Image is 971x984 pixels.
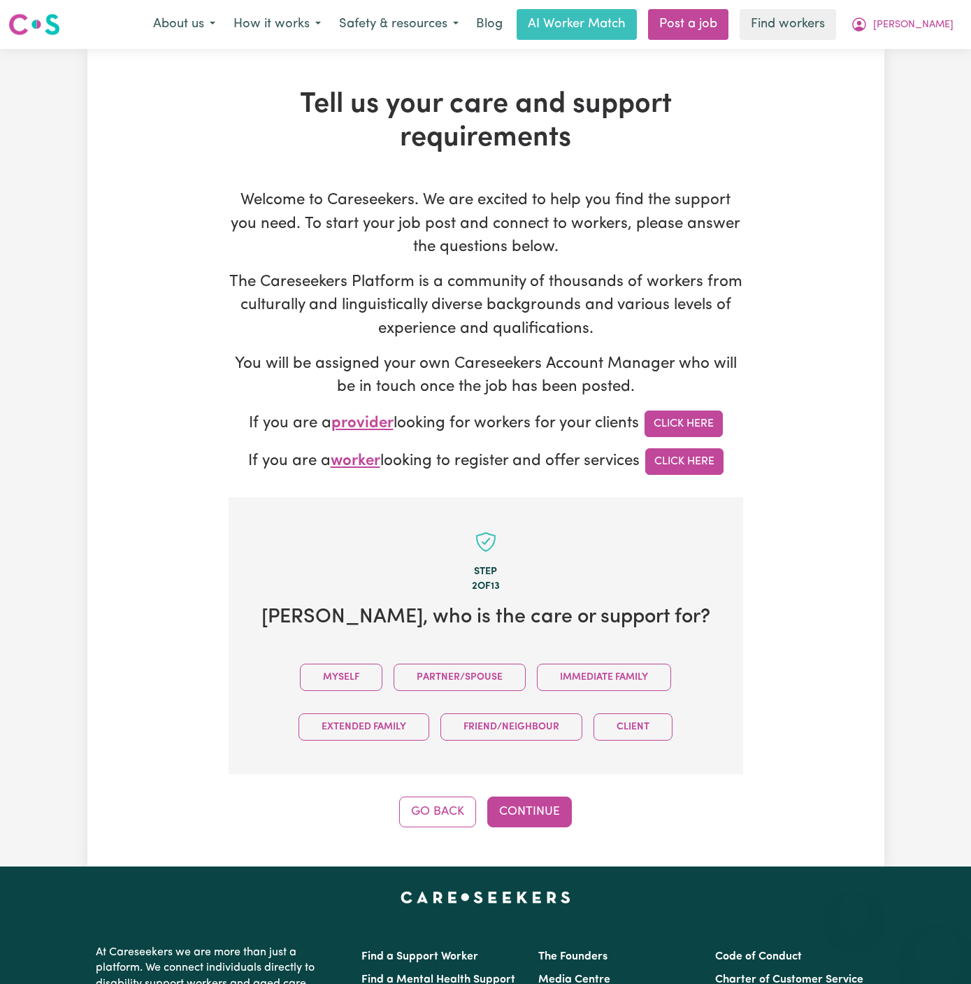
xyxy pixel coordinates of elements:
a: Find workers [740,9,836,40]
p: The Careseekers Platform is a community of thousands of workers from culturally and linguisticall... [229,271,743,341]
span: worker [331,453,380,469]
a: Find a Support Worker [361,951,478,962]
h2: [PERSON_NAME] , who is the care or support for? [251,606,721,630]
button: How it works [224,10,330,39]
a: Click Here [645,448,724,475]
button: Safety & resources [330,10,468,39]
button: Extended Family [299,713,429,741]
button: Continue [487,797,572,827]
img: Careseekers logo [8,12,60,37]
a: The Founders [538,951,607,962]
span: [PERSON_NAME] [873,17,954,33]
div: Step [251,564,721,580]
span: provider [331,415,394,432]
button: Partner/Spouse [394,664,526,691]
button: Myself [300,664,382,691]
button: My Account [842,10,963,39]
iframe: Close message [840,894,868,922]
a: Code of Conduct [715,951,802,962]
a: Careseekers home page [401,892,570,903]
div: 2 of 13 [251,579,721,594]
a: Click Here [645,411,723,437]
button: Client [594,713,672,741]
p: If you are a looking for workers for your clients [229,411,743,437]
iframe: Button to launch messaging window [915,928,960,973]
a: Blog [468,9,511,40]
a: Careseekers logo [8,8,60,41]
h1: Tell us your care and support requirements [229,88,743,155]
button: About us [144,10,224,39]
p: You will be assigned your own Careseekers Account Manager who will be in touch once the job has b... [229,352,743,399]
button: Immediate Family [537,664,671,691]
button: Go Back [399,797,476,827]
button: Friend/Neighbour [440,713,582,741]
p: If you are a looking to register and offer services [229,448,743,475]
a: AI Worker Match [517,9,637,40]
p: Welcome to Careseekers. We are excited to help you find the support you need. To start your job p... [229,189,743,259]
a: Post a job [648,9,728,40]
